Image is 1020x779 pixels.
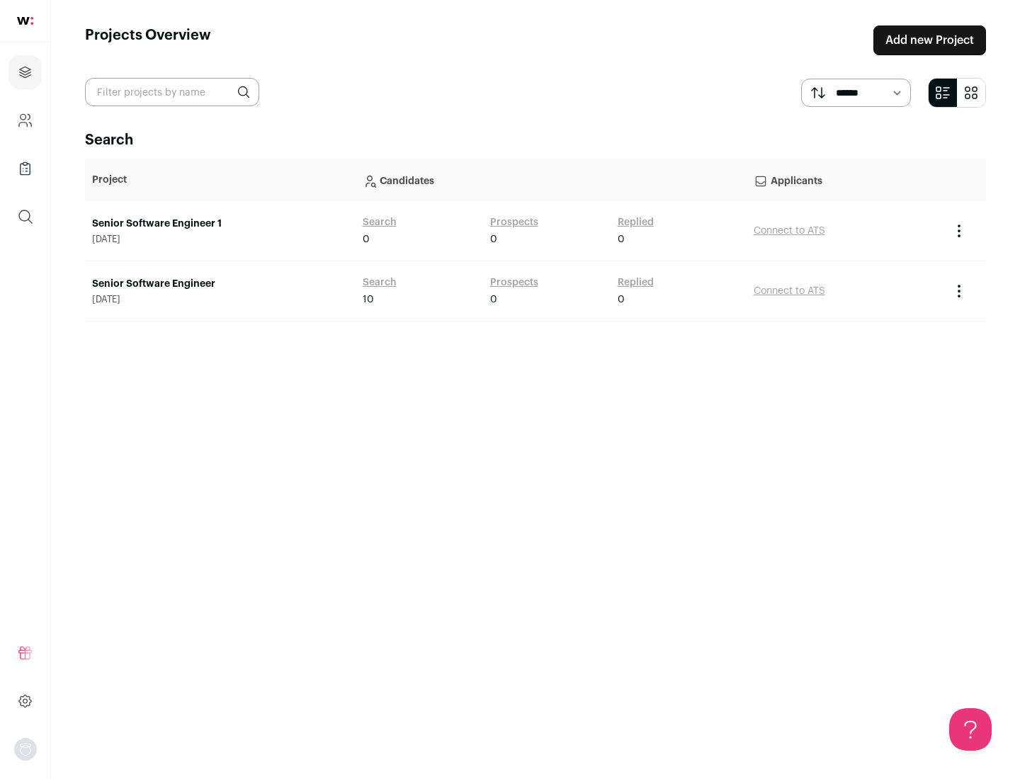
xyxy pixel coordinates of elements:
span: 0 [490,232,497,246]
a: Search [363,215,397,229]
h2: Search [85,130,986,150]
p: Applicants [754,166,936,194]
p: Candidates [363,166,739,194]
a: Add new Project [873,25,986,55]
button: Project Actions [951,222,968,239]
span: 0 [490,292,497,307]
span: 10 [363,292,374,307]
a: Senior Software Engineer [92,277,348,291]
img: nopic.png [14,738,37,761]
button: Open dropdown [14,738,37,761]
a: Senior Software Engineer 1 [92,217,348,231]
span: 0 [363,232,370,246]
a: Company Lists [8,152,42,186]
span: [DATE] [92,234,348,245]
a: Connect to ATS [754,226,825,236]
span: 0 [618,232,625,246]
a: Search [363,275,397,290]
button: Project Actions [951,283,968,300]
iframe: Help Scout Beacon - Open [949,708,992,751]
p: Project [92,173,348,187]
span: 0 [618,292,625,307]
img: wellfound-shorthand-0d5821cbd27db2630d0214b213865d53afaa358527fdda9d0ea32b1df1b89c2c.svg [17,17,33,25]
a: Replied [618,215,654,229]
a: Prospects [490,215,538,229]
input: Filter projects by name [85,78,259,106]
a: Projects [8,55,42,89]
a: Connect to ATS [754,286,825,296]
a: Company and ATS Settings [8,103,42,137]
a: Prospects [490,275,538,290]
h1: Projects Overview [85,25,211,55]
a: Replied [618,275,654,290]
span: [DATE] [92,294,348,305]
